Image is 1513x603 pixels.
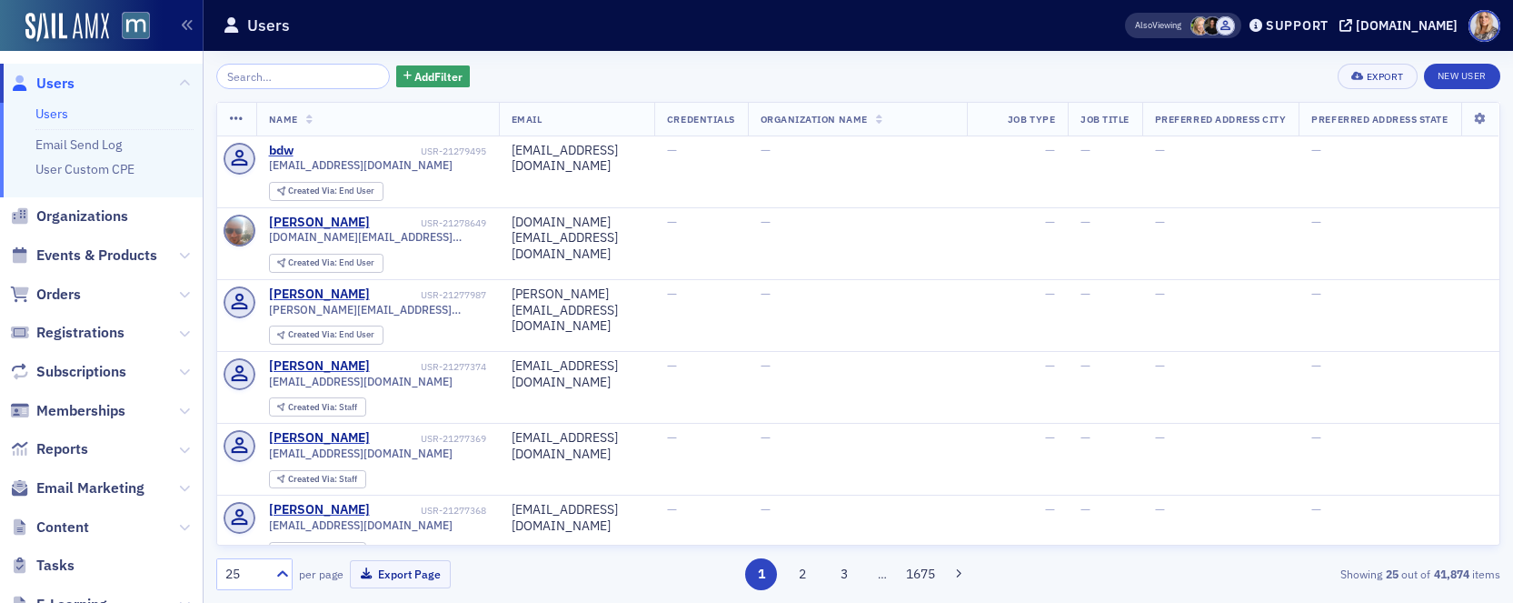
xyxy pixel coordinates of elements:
[216,64,390,89] input: Search…
[25,13,109,42] a: SailAMX
[269,430,370,447] div: [PERSON_NAME]
[288,401,339,413] span: Created Via :
[269,143,294,159] a: bdw
[288,258,374,268] div: End User
[10,323,124,343] a: Registrations
[36,439,88,459] span: Reports
[299,566,343,582] label: per page
[1080,357,1090,374] span: —
[1338,64,1417,89] button: Export
[1080,142,1090,158] span: —
[1045,357,1055,374] span: —
[667,142,677,158] span: —
[1085,566,1500,582] div: Showing out of items
[36,401,125,421] span: Memberships
[36,362,126,382] span: Subscriptions
[373,217,486,229] div: USR-21278649
[122,12,150,40] img: SailAMX
[288,545,339,557] span: Created Via :
[10,401,125,421] a: Memberships
[1008,113,1055,126] span: Job Type
[288,403,357,413] div: Staff
[36,556,75,576] span: Tasks
[288,475,357,485] div: Staff
[10,362,126,382] a: Subscriptions
[373,505,486,517] div: USR-21277368
[225,565,265,584] div: 25
[396,65,471,88] button: AddFilter
[1080,286,1090,302] span: —
[761,357,771,374] span: —
[269,502,370,518] a: [PERSON_NAME]
[10,478,144,498] a: Email Marketing
[761,429,771,446] span: —
[1155,357,1165,374] span: —
[269,358,370,375] div: [PERSON_NAME]
[1080,429,1090,446] span: —
[1311,357,1321,374] span: —
[1430,566,1472,582] strong: 41,874
[667,357,677,374] span: —
[1080,214,1090,230] span: —
[512,113,542,126] span: Email
[512,143,642,175] div: [EMAIL_ADDRESS][DOMAIN_NAME]
[296,146,486,157] div: USR-21279495
[1311,429,1321,446] span: —
[1424,64,1500,89] a: New User
[414,68,463,85] span: Add Filter
[1045,286,1055,302] span: —
[269,158,453,172] span: [EMAIL_ADDRESS][DOMAIN_NAME]
[36,206,128,226] span: Organizations
[269,182,383,201] div: Created Via: End User
[1339,19,1464,32] button: [DOMAIN_NAME]
[288,186,374,196] div: End User
[36,478,144,498] span: Email Marketing
[269,254,383,273] div: Created Via: End User
[1080,501,1090,518] span: —
[667,113,735,126] span: Credentials
[269,518,453,532] span: [EMAIL_ADDRESS][DOMAIN_NAME]
[1155,429,1165,446] span: —
[1155,501,1165,518] span: —
[1155,214,1165,230] span: —
[269,326,383,345] div: Created Via: End User
[269,542,366,561] div: Created Via: Staff
[870,566,895,582] span: …
[269,397,366,417] div: Created Via: Staff
[1266,17,1329,34] div: Support
[1311,501,1321,518] span: —
[1045,214,1055,230] span: —
[10,439,88,459] a: Reports
[269,303,486,317] span: [PERSON_NAME][EMAIL_ADDRESS][DOMAIN_NAME]
[512,430,642,462] div: [EMAIL_ADDRESS][DOMAIN_NAME]
[1216,16,1235,35] span: Justin Chase
[667,286,677,302] span: —
[10,74,75,94] a: Users
[1311,142,1321,158] span: —
[373,433,486,445] div: USR-21277369
[1190,16,1209,35] span: Rebekah Olson
[745,558,777,590] button: 1
[35,161,134,177] a: User Custom CPE
[512,502,642,534] div: [EMAIL_ADDRESS][DOMAIN_NAME]
[787,558,819,590] button: 2
[667,214,677,230] span: —
[1155,286,1165,302] span: —
[1045,429,1055,446] span: —
[269,470,366,489] div: Created Via: Staff
[10,285,81,305] a: Orders
[10,206,128,226] a: Organizations
[1311,214,1321,230] span: —
[1311,113,1448,126] span: Preferred Address State
[269,375,453,388] span: [EMAIL_ADDRESS][DOMAIN_NAME]
[247,15,290,36] h1: Users
[10,556,75,576] a: Tasks
[10,518,89,538] a: Content
[761,501,771,518] span: —
[373,289,486,301] div: USR-21277987
[109,12,150,43] a: View Homepage
[1045,501,1055,518] span: —
[373,361,486,373] div: USR-21277374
